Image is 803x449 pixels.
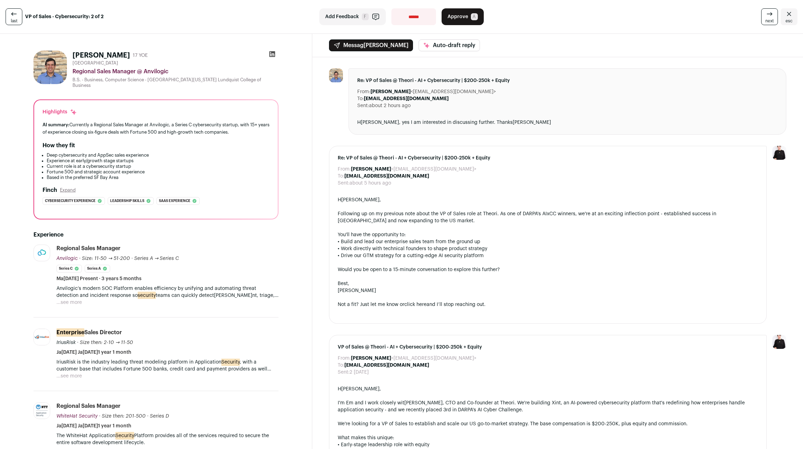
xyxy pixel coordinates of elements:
span: F [362,13,369,20]
button: Approve A [442,8,484,25]
li: Based in the preferred SF Bay Area [47,175,269,180]
div: H[PERSON_NAME], [338,196,758,203]
a: next [761,8,778,25]
b: [PERSON_NAME] [370,89,411,94]
img: 7e76cf649a80fa07f9b33def8bd99f77ef6e431e27b5431dff1f1a77f2a63af0.png [34,247,50,259]
span: AI summary: [43,122,69,127]
li: Experience at early/growth stage startups [47,158,269,164]
button: Expand [60,187,76,193]
span: IriusRisk [56,340,76,345]
div: You'll have the opportunity to: [338,231,758,238]
dt: Sent: [357,102,369,109]
img: 1854472a579aca350f6efc7e3567c1eee308aa0d7856959ffffd961430a0cee9.png [34,403,50,419]
div: Regional Sales Manager @ Anvilogic [72,67,278,76]
mark: Enterprise [56,328,84,337]
span: VP of Sales @ Theori - AI + Cybersecurity | $200-250k + Equity [338,344,758,351]
div: I'm Em and I work closely wit[PERSON_NAME], CTO and Co-founder at Theori. We're building Xint, an... [338,399,758,413]
dt: To: [357,95,364,102]
div: • Work directly with technical founders to shape product strategy [338,245,758,252]
span: Series A → Series C [134,256,179,261]
strong: VP of Sales - Cybersecurity: 2 of 2 [25,13,104,20]
dd: 2 [DATE] [350,369,369,376]
p: The WhiteHat Application Platform provides all of the services required to secure the entire soft... [56,432,278,446]
div: Sales Director [56,329,122,336]
dd: about 2 hours ago [369,102,411,109]
img: 868b17da275c65f811ea084132f9c051b35b0796fb16db6d5789db8f6bb3954d.jpg [33,51,67,84]
mark: security [138,292,156,299]
a: Close [781,8,797,25]
span: · [131,255,133,262]
dd: <[EMAIL_ADDRESS][DOMAIN_NAME]> [370,88,496,95]
span: Re: VP of Sales @ Theori - AI + Cybersecurity | $200-250k + Equity [338,155,758,162]
button: Auto-draft reply [419,39,480,51]
img: 2a3ce5c1771c5c0797d7156a19a80e5d7e899b79e739592f7dda087da682d127.jpg [34,329,50,345]
div: • Early-stage leadership role with equity [338,441,758,448]
div: Highlights [43,108,77,115]
button: ...see more [56,299,82,306]
h2: Finch [43,186,57,194]
span: [GEOGRAPHIC_DATA] [72,60,118,66]
span: A [471,13,478,20]
span: Ja[DATE] Ja[DATE]1 year 1 month [56,422,131,429]
div: [PERSON_NAME] [338,287,758,294]
li: Fortune 500 and strategic account experience [47,169,269,175]
div: What makes this unique: [338,434,758,441]
li: Deep cybersecurity and AppSec sales experience [47,152,269,158]
p: Anvilogic’s modern SOC Platform enables efficiency by unifying and automating threat detection an... [56,285,278,299]
span: esc [786,18,793,24]
div: Would you be open to a 15-minute conversation to explore this further? [338,266,758,273]
span: Add Feedback [325,13,359,20]
h2: How they fit [43,141,75,150]
dd: <[EMAIL_ADDRESS][DOMAIN_NAME]> [351,355,476,362]
p: IriusRisk is the industry leading threat modeling platform in Application , with a customer base ... [56,359,278,373]
div: • Build and lead our enterprise sales team from the ground up [338,238,758,245]
div: Currently a Regional Sales Manager at Anvilogic, a Series C cybersecurity startup, with 15+ years... [43,121,269,136]
div: Regional Sales Manager [56,402,121,410]
span: Re: VP of Sales @ Theori - AI + Cybersecurity | $200-250k + Equity [357,77,778,84]
div: Regional Sales Manager [56,245,121,252]
span: last [11,18,17,24]
div: H[PERSON_NAME], yes I am interested in discussing further. Thanks[PERSON_NAME] [357,119,778,126]
span: Anvilogic [56,256,78,261]
button: Messag[PERSON_NAME] [329,39,413,51]
span: Saas experience [159,197,190,204]
b: [EMAIL_ADDRESS][DOMAIN_NAME] [364,96,449,101]
dd: <[EMAIL_ADDRESS][DOMAIN_NAME]> [351,166,476,173]
img: 9240684-medium_jpg [772,146,786,160]
span: Ma[DATE] Present · 3 years 5 months [56,275,142,282]
span: Approve [448,13,468,20]
li: Series C [56,265,82,272]
b: [EMAIL_ADDRESS][DOMAIN_NAME] [344,174,429,179]
img: 9240684-medium_jpg [772,335,786,349]
a: click here [404,302,427,307]
dt: From: [357,88,370,95]
dt: From: [338,355,351,362]
div: • Drive our GTM strategy for a cutting-edge AI security platform [338,252,758,259]
b: [EMAIL_ADDRESS][DOMAIN_NAME] [344,363,429,368]
span: · Size then: 2-10 → 11-50 [77,340,133,345]
div: Following up on my previous note about the VP of Sales role at Theori. As one of DARPA's AIxCC wi... [338,210,758,224]
mark: Security [115,432,134,440]
div: Best, [338,280,758,287]
a: last [6,8,22,25]
div: B.S. - Business, Computer Science - [GEOGRAPHIC_DATA][US_STATE] Lundquist College of Business [72,77,278,88]
img: 868b17da275c65f811ea084132f9c051b35b0796fb16db6d5789db8f6bb3954d.jpg [329,68,343,82]
li: Current role is at a cybersecurity startup [47,164,269,169]
span: · [147,413,148,420]
b: [PERSON_NAME] [351,356,391,361]
div: 17 YOE [133,52,148,59]
b: [PERSON_NAME] [351,167,391,172]
div: H[PERSON_NAME], [338,386,758,392]
dt: To: [338,173,344,180]
span: next [765,18,774,24]
dt: Sent: [338,180,350,187]
span: Series D [150,414,169,419]
button: Add Feedback F [319,8,386,25]
button: ...see more [56,373,82,380]
dd: about 5 hours ago [350,180,391,187]
h1: [PERSON_NAME] [72,51,130,60]
dt: From: [338,166,351,173]
span: Cybersecurity experience [45,197,95,204]
span: · Size: 11-50 → 51-200 [79,256,130,261]
div: Not a fit? Just let me know or and I’ll stop reaching out. [338,301,758,308]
